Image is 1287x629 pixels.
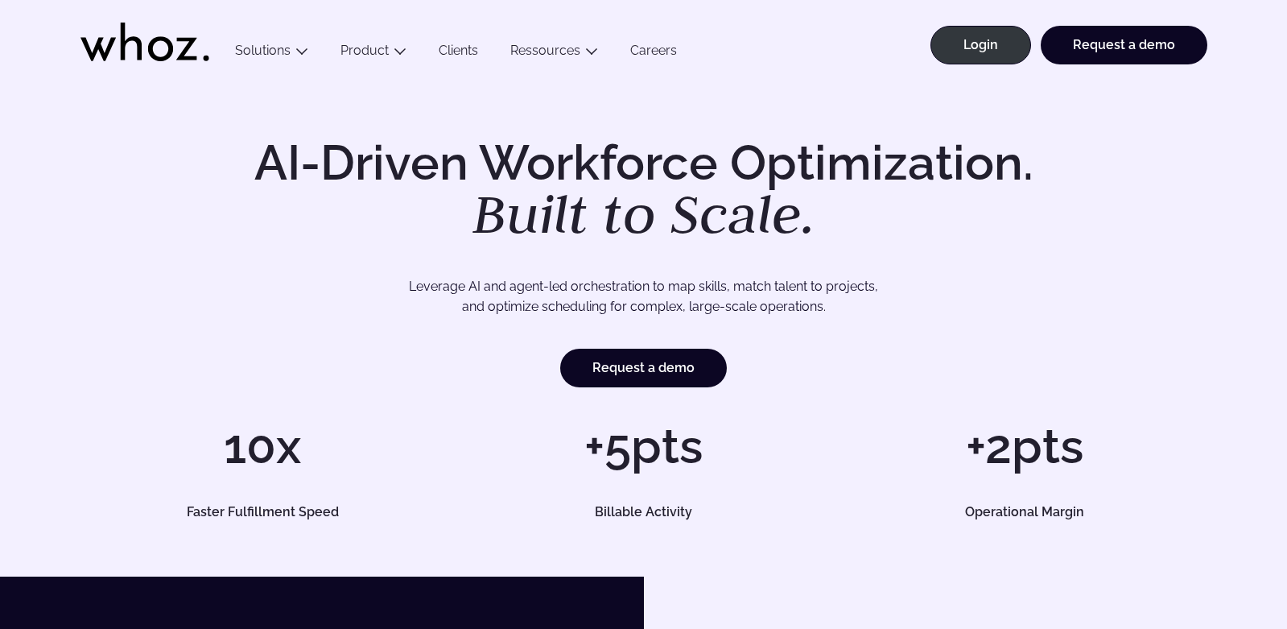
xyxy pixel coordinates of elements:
h1: AI-Driven Workforce Optimization. [232,139,1056,242]
em: Built to Scale. [472,178,815,249]
a: Product [340,43,389,58]
h1: 10x [80,422,445,470]
h5: Billable Activity [480,506,808,519]
h1: +5pts [461,422,826,470]
h5: Faster Fulfillment Speed [98,506,427,519]
button: Solutions [219,43,324,64]
button: Ressources [494,43,614,64]
a: Clients [423,43,494,64]
a: Careers [614,43,693,64]
a: Request a demo [1041,26,1207,64]
p: Leverage AI and agent-led orchestration to map skills, match talent to projects, and optimize sch... [137,276,1151,317]
a: Login [930,26,1031,64]
a: Request a demo [560,349,727,387]
h5: Operational Margin [860,506,1189,519]
h1: +2pts [842,422,1207,470]
a: Ressources [510,43,580,58]
button: Product [324,43,423,64]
